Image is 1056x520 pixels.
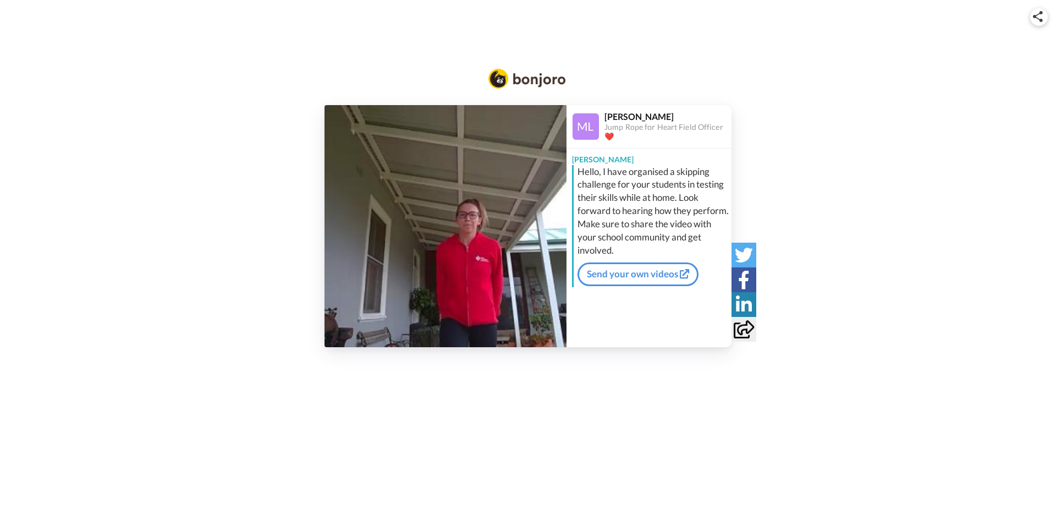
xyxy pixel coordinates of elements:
[324,105,566,347] img: c312777a-309f-4dac-999b-17ffc020c91d-thumb.jpg
[604,123,731,141] div: Jump Rope for Heart Field Officer ❤️
[1033,11,1043,22] img: ic_share.svg
[566,149,732,165] div: [PERSON_NAME]
[488,69,565,89] img: Bonjoro Logo
[604,111,731,122] div: [PERSON_NAME]
[573,113,599,140] img: Profile Image
[577,262,698,286] a: Send your own videos
[577,165,729,258] div: Hello, I have organised a skipping challenge for your students in testing their skills while at h...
